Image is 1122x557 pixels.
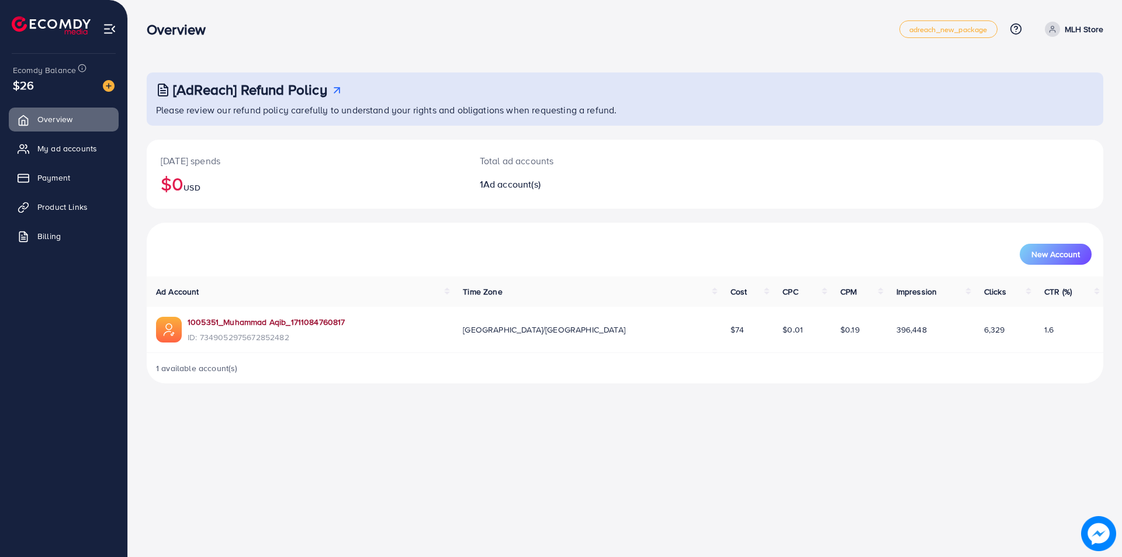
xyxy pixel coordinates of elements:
p: [DATE] spends [161,154,452,168]
span: Ad account(s) [483,178,541,191]
span: adreach_new_package [909,26,988,33]
span: Ad Account [156,286,199,297]
img: menu [103,22,116,36]
img: image [1081,516,1116,551]
span: Product Links [37,201,88,213]
span: 396,448 [896,324,927,335]
p: Total ad accounts [480,154,691,168]
span: $0.19 [840,324,860,335]
span: [GEOGRAPHIC_DATA]/[GEOGRAPHIC_DATA] [463,324,625,335]
span: 1 available account(s) [156,362,238,374]
span: Ecomdy Balance [13,64,76,76]
span: New Account [1031,250,1080,258]
span: USD [183,182,200,193]
span: ID: 7349052975672852482 [188,331,345,343]
a: MLH Store [1040,22,1103,37]
span: $74 [730,324,744,335]
a: Billing [9,224,119,248]
span: Overview [37,113,72,125]
a: 1005351_Muhammad Aqib_1711084760817 [188,316,345,328]
img: image [103,80,115,92]
h3: Overview [147,21,215,38]
img: logo [12,16,91,34]
span: CPC [782,286,798,297]
span: Billing [37,230,61,242]
span: Payment [37,172,70,184]
span: Time Zone [463,286,502,297]
span: 6,329 [984,324,1005,335]
span: Cost [730,286,747,297]
button: New Account [1020,244,1092,265]
a: adreach_new_package [899,20,998,38]
span: 1.6 [1044,324,1054,335]
a: My ad accounts [9,137,119,160]
a: Payment [9,166,119,189]
span: My ad accounts [37,143,97,154]
a: Product Links [9,195,119,219]
a: Overview [9,108,119,131]
span: Impression [896,286,937,297]
p: MLH Store [1065,22,1103,36]
span: $0.01 [782,324,803,335]
h3: [AdReach] Refund Policy [173,81,327,98]
img: ic-ads-acc.e4c84228.svg [156,317,182,342]
h2: 1 [480,179,691,190]
p: Please review our refund policy carefully to understand your rights and obligations when requesti... [156,103,1096,117]
h2: $0 [161,172,452,195]
span: CPM [840,286,857,297]
span: CTR (%) [1044,286,1072,297]
span: $26 [13,77,34,94]
span: Clicks [984,286,1006,297]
